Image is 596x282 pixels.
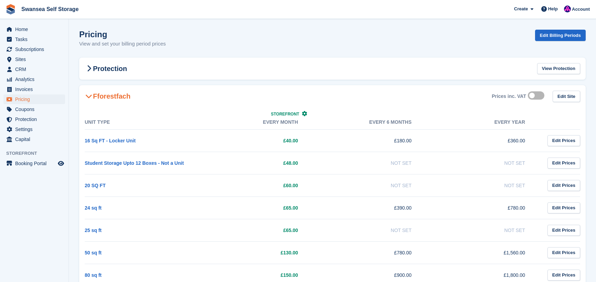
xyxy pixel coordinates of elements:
[198,174,312,197] td: £60.00
[15,134,56,144] span: Capital
[312,241,426,264] td: £780.00
[425,129,539,152] td: £360.00
[547,247,580,259] a: Edit Prices
[553,91,580,102] a: Edit Site
[271,112,299,117] span: Storefront
[312,115,426,130] th: Every 6 months
[547,180,580,191] a: Edit Prices
[198,241,312,264] td: £130.00
[3,94,65,104] a: menu
[3,44,65,54] a: menu
[85,183,106,188] a: 20 SQ FT
[492,93,526,99] div: Prices inc. VAT
[85,160,184,166] a: Student Storage Upto 12 Boxes - Not a Unit
[85,228,102,233] a: 25 sq ft
[312,152,426,174] td: Not Set
[3,64,65,74] a: menu
[15,64,56,74] span: CRM
[3,104,65,114] a: menu
[85,92,130,100] h2: Fforestfach
[3,74,65,84] a: menu
[15,124,56,134] span: Settings
[198,115,312,130] th: Every month
[425,197,539,219] td: £780.00
[15,44,56,54] span: Subscriptions
[15,74,56,84] span: Analytics
[425,152,539,174] td: Not Set
[6,150,69,157] span: Storefront
[3,159,65,168] a: menu
[15,159,56,168] span: Booking Portal
[15,34,56,44] span: Tasks
[537,63,580,74] a: View Protection
[6,4,16,14] img: stora-icon-8386f47178a22dfd0bd8f6a31ec36ba5ce8667c1dd55bd0f319d3a0aa187defe.svg
[15,84,56,94] span: Invoices
[3,54,65,64] a: menu
[425,115,539,130] th: Every year
[3,84,65,94] a: menu
[514,6,528,12] span: Create
[425,241,539,264] td: £1,560.00
[547,202,580,214] a: Edit Prices
[271,112,307,117] a: Storefront
[198,197,312,219] td: £65.00
[85,115,198,130] th: Unit Type
[3,124,65,134] a: menu
[547,270,580,281] a: Edit Prices
[19,3,81,15] a: Swansea Self Storage
[85,205,102,211] a: 24 sq ft
[547,158,580,169] a: Edit Prices
[85,138,136,143] a: 16 Sq FT - Locker Unit
[3,134,65,144] a: menu
[57,159,65,168] a: Preview store
[85,250,102,255] a: 50 sq ft
[3,34,65,44] a: menu
[547,135,580,147] a: Edit Prices
[85,272,102,278] a: 80 sq ft
[312,197,426,219] td: £390.00
[572,6,590,13] span: Account
[15,24,56,34] span: Home
[15,114,56,124] span: Protection
[3,114,65,124] a: menu
[312,129,426,152] td: £180.00
[3,24,65,34] a: menu
[198,129,312,152] td: £40.00
[85,64,127,73] h2: Protection
[425,174,539,197] td: Not Set
[547,225,580,236] a: Edit Prices
[15,94,56,104] span: Pricing
[312,174,426,197] td: Not Set
[198,219,312,241] td: £65.00
[312,219,426,241] td: Not Set
[535,30,586,41] a: Edit Billing Periods
[79,30,166,39] h1: Pricing
[548,6,558,12] span: Help
[15,54,56,64] span: Sites
[564,6,571,12] img: Donna Davies
[15,104,56,114] span: Coupons
[425,219,539,241] td: Not Set
[79,40,166,48] p: View and set your billing period prices
[198,152,312,174] td: £48.00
